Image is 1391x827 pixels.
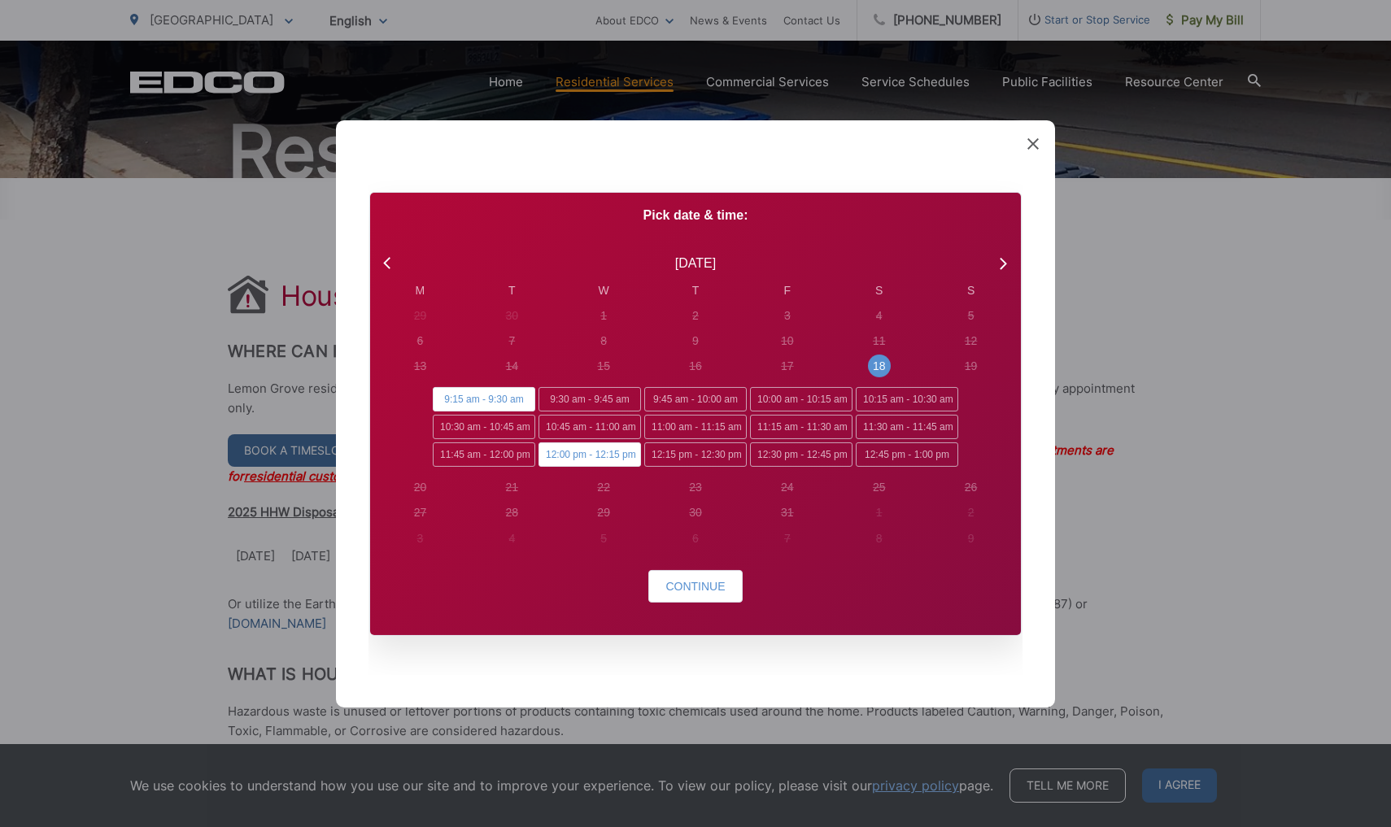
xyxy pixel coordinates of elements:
div: 29 [597,504,610,521]
span: 12:45 pm - 1:00 pm [856,442,958,467]
div: S [925,281,1017,298]
span: 10:45 am - 11:00 am [539,415,641,439]
div: 19 [965,358,978,375]
div: 30 [689,504,702,521]
div: 9 [968,529,975,546]
div: 5 [600,529,607,546]
span: 9:15 am - 9:30 am [433,387,535,411]
div: 10 [781,333,794,350]
div: 30 [505,307,518,324]
div: T [466,281,558,298]
div: 15 [597,358,610,375]
div: 2 [692,307,699,324]
span: 9:30 am - 9:45 am [539,387,641,411]
div: 7 [784,529,791,546]
p: Pick date & time: [370,205,1021,224]
div: 1 [600,307,607,324]
div: 16 [689,358,702,375]
div: 8 [876,529,883,546]
div: 12 [965,333,978,350]
div: 23 [689,479,702,496]
div: 27 [414,504,427,521]
div: S [833,281,925,298]
span: 11:45 am - 12:00 pm [433,442,535,467]
div: 25 [873,479,886,496]
div: 5 [968,307,975,324]
div: 6 [417,333,424,350]
span: 11:00 am - 11:15 am [644,415,747,439]
span: 9:45 am - 10:00 am [644,387,747,411]
div: 11 [873,333,886,350]
div: 17 [781,358,794,375]
div: [DATE] [675,253,716,272]
span: Continue [665,580,725,593]
div: 14 [505,358,518,375]
div: 4 [508,529,515,546]
span: 10:15 am - 10:30 am [856,387,958,411]
div: 26 [965,479,978,496]
div: 13 [414,358,427,375]
span: 12:00 pm - 12:15 pm [539,442,641,467]
div: 9 [692,333,699,350]
span: 10:00 am - 10:15 am [750,387,852,411]
div: 8 [600,333,607,350]
span: 11:15 am - 11:30 am [750,415,852,439]
span: 11:30 am - 11:45 am [856,415,958,439]
div: 1 [876,504,883,521]
div: 21 [505,479,518,496]
span: 12:15 pm - 12:30 pm [644,442,747,467]
div: 6 [692,529,699,546]
div: 4 [876,307,883,324]
span: 12:30 pm - 12:45 pm [750,442,852,467]
button: Continue [648,570,742,603]
div: 2 [968,504,975,521]
div: W [558,281,650,298]
div: 29 [414,307,427,324]
span: 10:30 am - 10:45 am [433,415,535,439]
div: 7 [508,333,515,350]
div: 3 [417,529,424,546]
div: M [374,281,466,298]
div: 28 [505,504,518,521]
div: 3 [784,307,791,324]
div: 24 [781,479,794,496]
div: 20 [414,479,427,496]
div: 22 [597,479,610,496]
div: 31 [781,504,794,521]
div: 18 [873,358,886,375]
div: T [650,281,742,298]
div: F [741,281,833,298]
